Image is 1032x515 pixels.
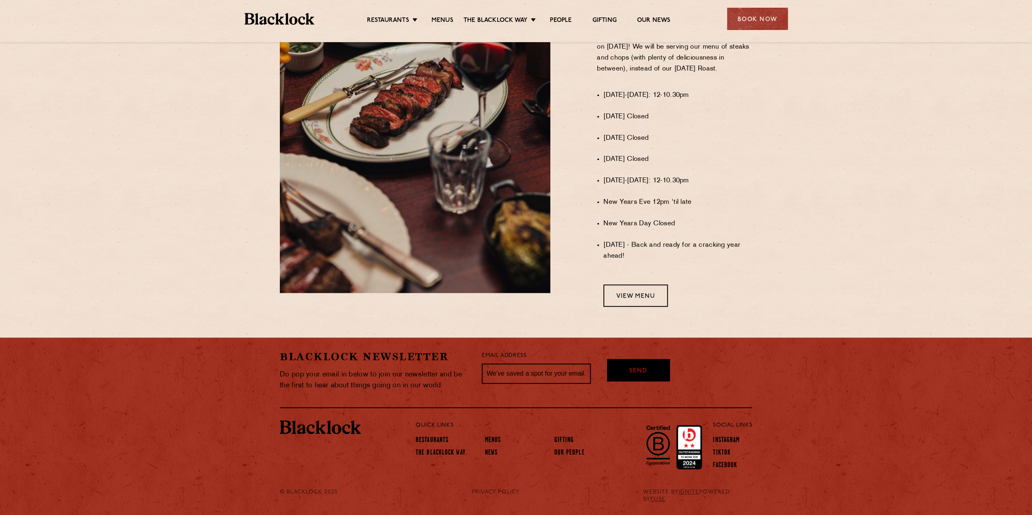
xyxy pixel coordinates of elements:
img: B-Corp-Logo-Black-RGB.svg [642,421,675,469]
img: BL_Textured_Logo-footer-cropped.svg [245,13,315,25]
div: WEBSITE BY POWERED BY [637,489,758,503]
li: [DATE]-[DATE]: 12-10.30pm [603,90,752,101]
div: Book Now [727,8,788,30]
img: BL_Textured_Logo-footer-cropped.svg [280,420,361,434]
a: Menus [431,17,453,26]
li: [DATE] Closed [603,154,752,165]
a: News [485,449,498,458]
span: Send [629,367,647,376]
h2: Blacklock Newsletter [280,350,470,364]
p: Do pop your email in below to join our newsletter and be the first to hear about things going on ... [280,369,470,391]
img: Accred_2023_2star.png [676,425,702,470]
a: IGNITE [678,489,699,495]
a: View Menu [603,284,668,307]
li: [DATE]-[DATE]: 12-10.30pm [603,175,752,186]
a: Facebook [713,462,737,470]
a: Our News [637,17,671,26]
a: Restaurants [416,436,448,445]
a: Our People [554,449,584,458]
input: We’ve saved a spot for your email... [482,363,591,384]
a: Gifting [554,436,574,445]
li: New Years Eve 12pm 'til late [603,197,752,208]
li: [DATE] - Back and ready for a cracking year ahead! [603,240,752,262]
label: Email Address [482,351,526,361]
a: The Blacklock Way [463,17,528,26]
a: Menus [485,436,501,445]
a: People [550,17,572,26]
li: New Years Day Closed [603,218,752,229]
p: Quick Links [416,420,686,431]
a: Instagram [713,436,740,445]
a: Restaurants [367,17,409,26]
p: Social Links [713,420,752,431]
li: [DATE] Closed [603,133,752,144]
a: Gifting [592,17,616,26]
a: FUSE [650,496,665,502]
a: TikTok [713,449,731,458]
a: PRIVACY POLICY [472,489,520,496]
li: [DATE] Closed [603,111,752,122]
div: © Blacklock 2025 [274,489,354,503]
a: The Blacklock Way [416,449,466,458]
